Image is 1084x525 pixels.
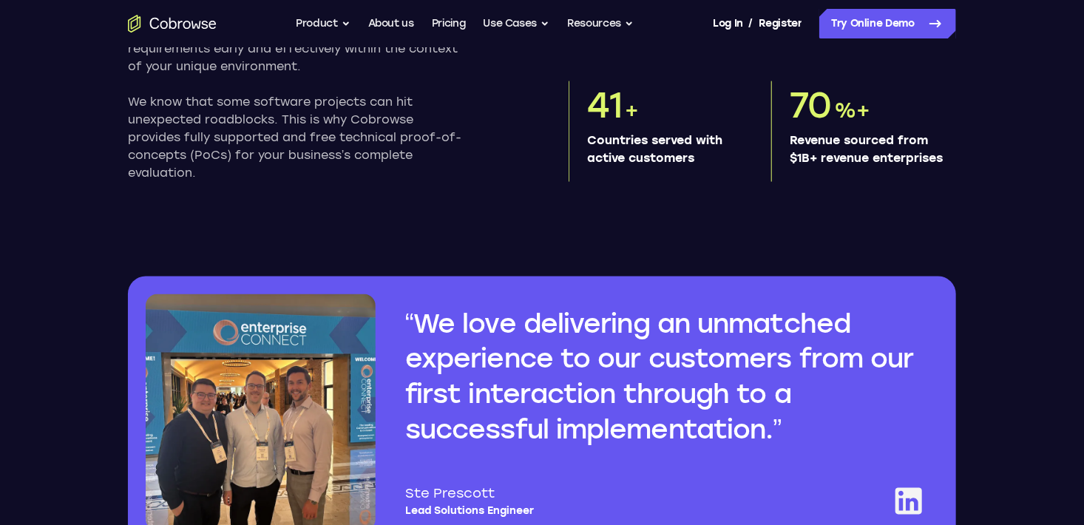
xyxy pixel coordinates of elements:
span: / [749,15,753,33]
button: Resources [567,9,634,38]
button: Use Cases [483,9,549,38]
q: We love delivering an unmatched experience to our customers from our first interaction through to... [405,306,927,448]
a: Try Online Demo [819,9,956,38]
a: Register [759,9,802,38]
a: Pricing [432,9,466,38]
a: Log In [713,9,742,38]
button: Product [296,9,350,38]
p: Ste Prescott [405,484,534,504]
span: %+ [835,98,870,123]
span: + [626,98,639,123]
p: Lead Solutions Engineer [405,504,534,519]
p: Countries served with active customers [587,132,742,167]
span: 70 [790,84,831,126]
a: About us [368,9,414,38]
p: We know that some software projects can hit unexpected roadblocks. This is why Cobrowse provides ... [128,93,462,182]
span: 41 [587,84,622,126]
a: Go to the home page [128,15,217,33]
p: Revenue sourced from $1B+ revenue enterprises [790,132,944,167]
